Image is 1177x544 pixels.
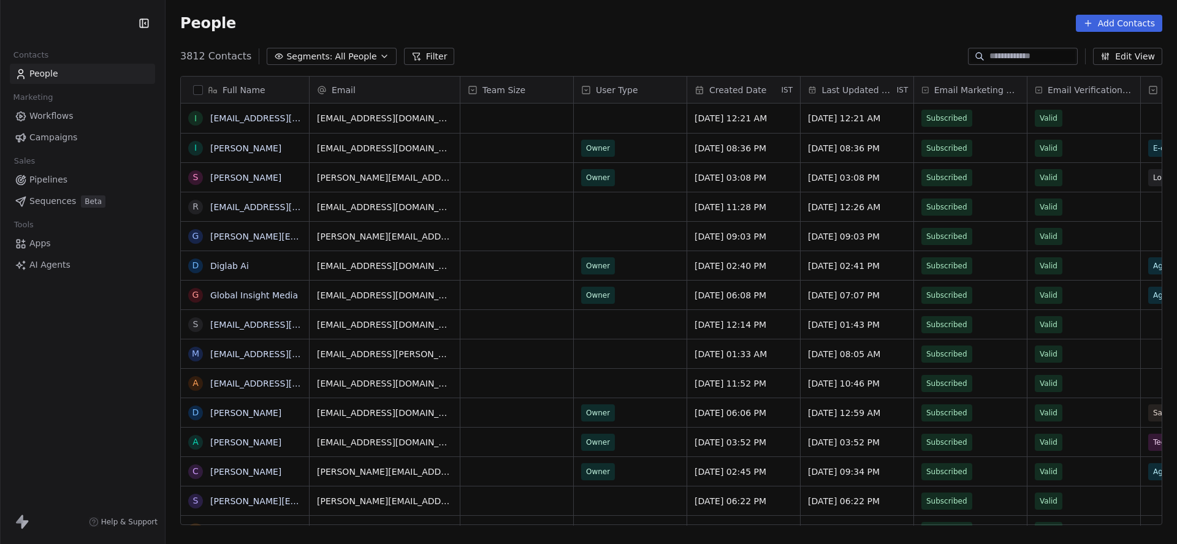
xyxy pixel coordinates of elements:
[210,113,360,123] a: [EMAIL_ADDRESS][DOMAIN_NAME]
[29,237,51,250] span: Apps
[192,465,199,478] div: C
[808,319,906,331] span: [DATE] 01:43 PM
[808,142,906,154] span: [DATE] 08:36 PM
[926,260,967,272] span: Subscribed
[317,319,452,331] span: [EMAIL_ADDRESS][DOMAIN_NAME]
[1093,48,1162,65] button: Edit View
[821,84,894,96] span: Last Updated Date
[460,77,573,103] div: Team Size
[1048,84,1133,96] span: Email Verification Status
[210,379,360,388] a: [EMAIL_ADDRESS][DOMAIN_NAME]
[596,84,638,96] span: User Type
[1040,495,1057,507] span: Valid
[1040,348,1057,360] span: Valid
[210,467,281,477] a: [PERSON_NAME]
[210,526,360,535] a: [EMAIL_ADDRESS][DOMAIN_NAME]
[926,319,967,331] span: Subscribed
[317,348,452,360] span: [EMAIL_ADDRESS][PERSON_NAME][DOMAIN_NAME]
[801,77,913,103] div: Last Updated DateIST
[29,195,76,208] span: Sequences
[317,260,452,272] span: [EMAIL_ADDRESS][DOMAIN_NAME]
[695,112,793,124] span: [DATE] 12:21 AM
[586,436,610,448] span: Owner
[9,152,40,170] span: Sales
[317,172,452,184] span: [PERSON_NAME][EMAIL_ADDRESS][DOMAIN_NAME]
[192,436,199,448] div: A
[808,495,906,507] span: [DATE] 06:22 PM
[926,289,967,301] span: Subscribed
[29,67,58,80] span: People
[808,201,906,213] span: [DATE] 12:26 AM
[695,230,793,243] span: [DATE] 09:03 PM
[1040,407,1057,419] span: Valid
[934,84,1019,96] span: Email Marketing Consent
[210,261,249,271] a: Diglab Ai
[1040,377,1057,390] span: Valid
[808,524,906,537] span: [DATE] 03:15 PM
[210,232,432,241] a: [PERSON_NAME][EMAIL_ADDRESS][DOMAIN_NAME]
[695,348,793,360] span: [DATE] 01:33 AM
[192,200,199,213] div: r
[29,110,74,123] span: Workflows
[10,170,155,190] a: Pipelines
[9,216,39,234] span: Tools
[586,466,610,478] span: Owner
[1040,230,1057,243] span: Valid
[695,436,793,448] span: [DATE] 03:52 PM
[335,50,376,63] span: All People
[695,495,793,507] span: [DATE] 06:22 PM
[317,230,452,243] span: [PERSON_NAME][EMAIL_ADDRESS][DOMAIN_NAME]
[10,233,155,254] a: Apps
[193,494,199,507] div: s
[180,14,236,32] span: People
[210,496,432,506] a: [PERSON_NAME][EMAIL_ADDRESS][DOMAIN_NAME]
[210,173,281,183] a: [PERSON_NAME]
[10,191,155,211] a: SequencesBeta
[926,142,967,154] span: Subscribed
[574,77,687,103] div: User Type
[926,495,967,507] span: Subscribed
[180,49,251,64] span: 3812 Contacts
[193,318,199,331] div: s
[192,259,199,272] div: D
[926,348,967,360] span: Subscribed
[210,349,432,359] a: [EMAIL_ADDRESS][PERSON_NAME][DOMAIN_NAME]
[317,495,452,507] span: [PERSON_NAME][EMAIL_ADDRESS][DOMAIN_NAME]
[897,85,908,95] span: IST
[1040,172,1057,184] span: Valid
[192,289,199,301] div: G
[317,142,452,154] span: [EMAIL_ADDRESS][DOMAIN_NAME]
[1040,112,1057,124] span: Valid
[482,84,525,96] span: Team Size
[192,230,199,243] div: g
[317,524,452,537] span: [EMAIL_ADDRESS][DOMAIN_NAME]
[10,64,155,84] a: People
[317,112,452,124] span: [EMAIL_ADDRESS][DOMAIN_NAME]
[1040,524,1057,537] span: Valid
[194,112,197,125] div: i
[81,195,105,208] span: Beta
[1040,142,1057,154] span: Valid
[10,255,155,275] a: AI Agents
[687,77,800,103] div: Created DateIST
[695,172,793,184] span: [DATE] 03:08 PM
[695,377,793,390] span: [DATE] 11:52 PM
[926,172,967,184] span: Subscribed
[914,77,1027,103] div: Email Marketing Consent
[695,289,793,301] span: [DATE] 06:08 PM
[695,524,793,537] span: [DATE] 03:15 PM
[808,172,906,184] span: [DATE] 03:08 PM
[926,436,967,448] span: Subscribed
[709,84,766,96] span: Created Date
[586,142,610,154] span: Owner
[210,408,281,418] a: [PERSON_NAME]
[781,85,793,95] span: IST
[586,172,610,184] span: Owner
[1040,201,1057,213] span: Valid
[926,230,967,243] span: Subscribed
[1076,15,1162,32] button: Add Contacts
[695,466,793,478] span: [DATE] 02:45 PM
[210,290,298,300] a: Global Insight Media
[808,230,906,243] span: [DATE] 09:03 PM
[181,104,310,526] div: grid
